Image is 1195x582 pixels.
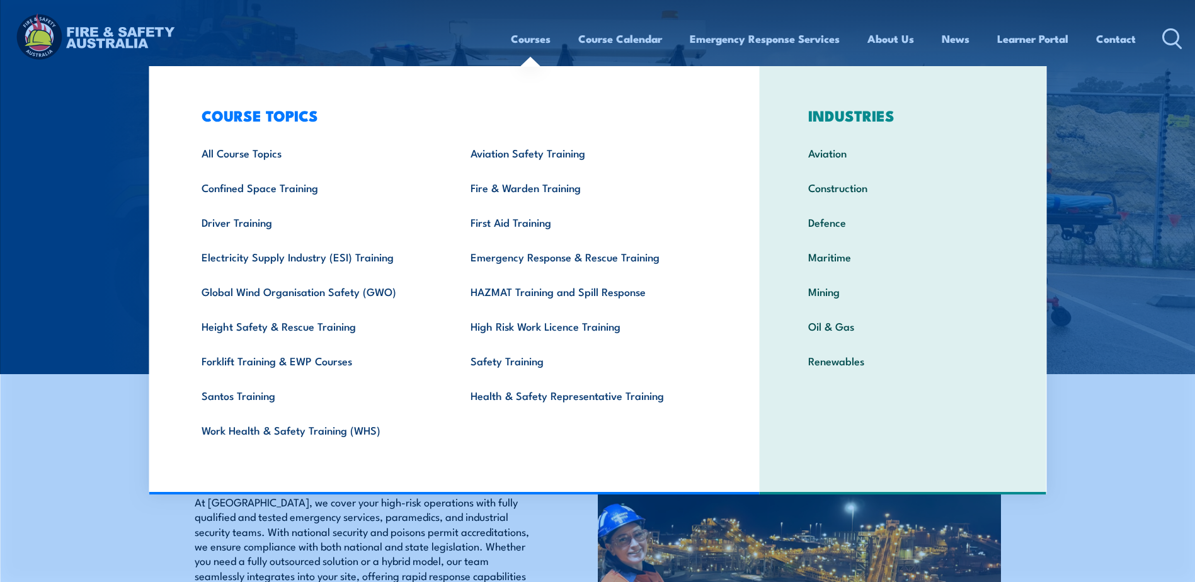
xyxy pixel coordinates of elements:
a: Oil & Gas [789,309,1017,343]
a: Maritime [789,239,1017,274]
a: Defence [789,205,1017,239]
a: Safety Training [451,343,720,378]
a: Driver Training [182,205,451,239]
a: All Course Topics [182,135,451,170]
a: Santos Training [182,378,451,413]
h3: COURSE TOPICS [182,106,720,124]
a: News [942,22,969,55]
a: Aviation Safety Training [451,135,720,170]
a: Construction [789,170,1017,205]
a: First Aid Training [451,205,720,239]
a: Learner Portal [997,22,1068,55]
h3: INDUSTRIES [789,106,1017,124]
a: Fire & Warden Training [451,170,720,205]
a: Global Wind Organisation Safety (GWO) [182,274,451,309]
a: Contact [1096,22,1136,55]
a: Forklift Training & EWP Courses [182,343,451,378]
a: Height Safety & Rescue Training [182,309,451,343]
a: Courses [511,22,551,55]
a: Emergency Response Services [690,22,840,55]
a: Aviation [789,135,1017,170]
a: Emergency Response & Rescue Training [451,239,720,274]
a: Confined Space Training [182,170,451,205]
a: Renewables [789,343,1017,378]
a: About Us [867,22,914,55]
a: Electricity Supply Industry (ESI) Training [182,239,451,274]
a: Work Health & Safety Training (WHS) [182,413,451,447]
a: Course Calendar [578,22,662,55]
a: HAZMAT Training and Spill Response [451,274,720,309]
a: Health & Safety Representative Training [451,378,720,413]
a: High Risk Work Licence Training [451,309,720,343]
a: Mining [789,274,1017,309]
